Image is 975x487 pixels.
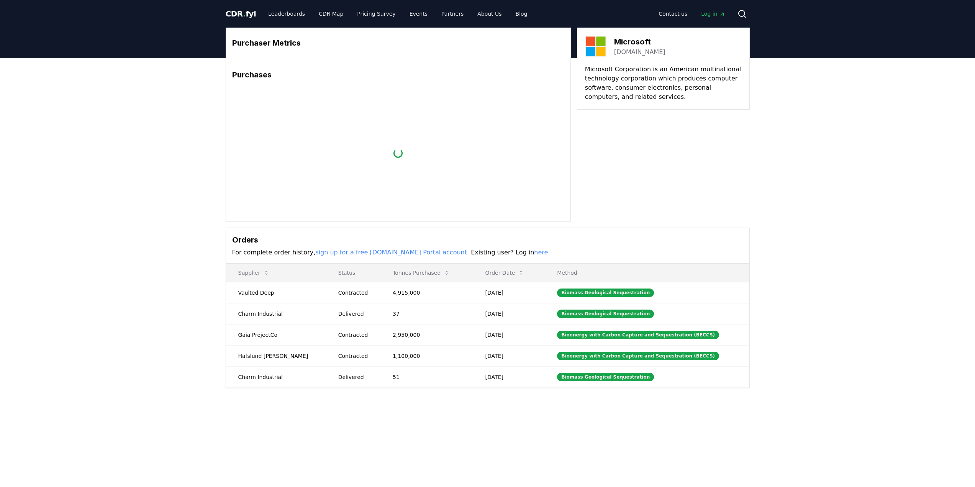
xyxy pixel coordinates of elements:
div: Biomass Geological Sequestration [557,310,654,318]
td: 4,915,000 [380,282,473,303]
td: Gaia ProjectCo [226,324,326,345]
a: Log in [695,7,731,21]
a: here [534,249,548,256]
h3: Orders [232,234,743,246]
td: [DATE] [473,345,545,366]
p: Status [332,269,374,277]
td: 2,950,000 [380,324,473,345]
div: loading [393,148,403,158]
p: Method [551,269,743,277]
h3: Purchases [232,69,564,80]
div: Bioenergy with Carbon Capture and Sequestration (BECCS) [557,352,719,360]
a: Blog [510,7,534,21]
nav: Main [262,7,533,21]
div: Contracted [338,352,374,360]
a: Contact us [652,7,693,21]
div: Contracted [338,289,374,297]
a: About Us [471,7,508,21]
div: Contracted [338,331,374,339]
td: 37 [380,303,473,324]
td: [DATE] [473,324,545,345]
a: Partners [435,7,470,21]
div: Bioenergy with Carbon Capture and Sequestration (BECCS) [557,331,719,339]
h3: Microsoft [614,36,665,48]
span: . [243,9,246,18]
td: 1,100,000 [380,345,473,366]
a: [DOMAIN_NAME] [614,48,665,57]
p: For complete order history, . Existing user? Log in . [232,248,743,257]
div: Delivered [338,310,374,318]
div: Biomass Geological Sequestration [557,289,654,297]
a: Leaderboards [262,7,311,21]
div: Biomass Geological Sequestration [557,373,654,381]
td: [DATE] [473,282,545,303]
a: CDR.fyi [226,8,256,19]
img: Microsoft-logo [585,36,606,57]
span: Log in [701,10,725,18]
td: 51 [380,366,473,387]
button: Supplier [232,265,276,280]
p: Microsoft Corporation is an American multinational technology corporation which produces computer... [585,65,742,102]
a: CDR Map [313,7,349,21]
a: Pricing Survey [351,7,401,21]
span: CDR fyi [226,9,256,18]
td: Hafslund [PERSON_NAME] [226,345,326,366]
button: Tonnes Purchased [387,265,456,280]
a: sign up for a free [DOMAIN_NAME] Portal account [315,249,467,256]
td: Vaulted Deep [226,282,326,303]
nav: Main [652,7,731,21]
div: Delivered [338,373,374,381]
button: Order Date [479,265,531,280]
td: Charm Industrial [226,366,326,387]
h3: Purchaser Metrics [232,37,564,49]
td: [DATE] [473,366,545,387]
a: Events [403,7,434,21]
td: Charm Industrial [226,303,326,324]
td: [DATE] [473,303,545,324]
